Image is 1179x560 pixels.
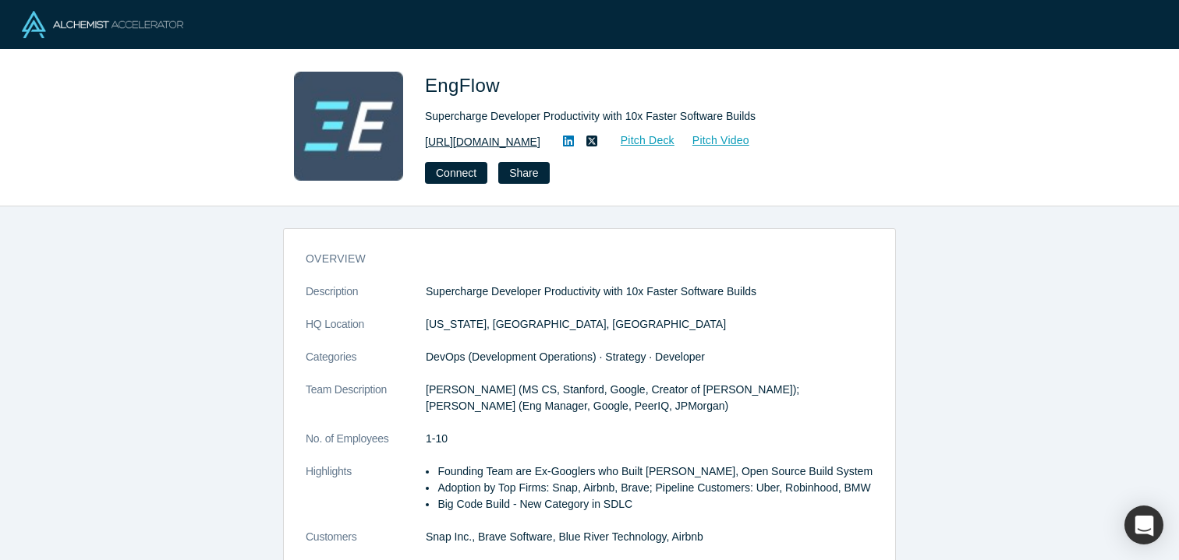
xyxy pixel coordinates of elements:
[425,134,540,150] a: [URL][DOMAIN_NAME]
[437,463,873,480] li: Founding Team are Ex-Googlers who Built [PERSON_NAME], Open Source Build System
[306,316,426,349] dt: HQ Location
[437,480,873,496] li: Adoption by Top Firms: Snap, Airbnb, Brave; Pipeline Customers: Uber, Robinhood, BMW
[437,496,873,512] li: Big Code Build - New Category in SDLC
[425,162,487,184] button: Connect
[604,132,675,150] a: Pitch Deck
[426,431,873,447] dd: 1-10
[675,132,750,150] a: Pitch Video
[498,162,549,184] button: Share
[306,463,426,529] dt: Highlights
[22,11,183,38] img: Alchemist Logo
[306,431,426,463] dt: No. of Employees
[426,284,873,300] p: Supercharge Developer Productivity with 10x Faster Software Builds
[426,382,873,414] p: [PERSON_NAME] (MS CS, Stanford, Google, Creator of [PERSON_NAME]); [PERSON_NAME] (Eng Manager, Go...
[306,382,426,431] dt: Team Description
[294,72,403,181] img: EngFlow's Logo
[306,284,426,316] dt: Description
[426,529,873,545] dd: Snap Inc., Brave Software, Blue River Technology, Airbnb
[425,108,862,125] div: Supercharge Developer Productivity with 10x Faster Software Builds
[425,75,505,96] span: EngFlow
[306,251,851,267] h3: overview
[306,349,426,382] dt: Categories
[426,350,705,363] span: DevOps (Development Operations) · Strategy · Developer
[426,316,873,333] dd: [US_STATE], [GEOGRAPHIC_DATA], [GEOGRAPHIC_DATA]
